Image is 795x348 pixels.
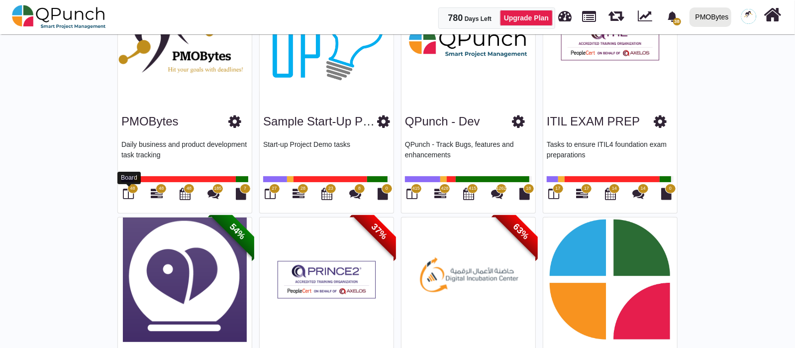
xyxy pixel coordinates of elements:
span: 0 [669,185,672,192]
i: Calendar [180,188,191,200]
i: Punch Discussions [633,188,645,200]
span: Projects [583,6,596,22]
span: 7 [244,185,246,192]
i: Document Library [662,188,672,200]
i: Calendar [463,188,474,200]
span: 1262 [497,185,506,192]
h3: PMOBytes [121,115,179,129]
a: bell fill38 [661,0,686,32]
span: Dashboard [559,6,572,21]
span: 27 [272,185,277,192]
span: 38 [673,18,681,25]
i: Gantt [434,188,446,200]
p: Tasks to ensure ITIL4 foundation exam preparations [547,139,674,169]
img: qpunch-sp.fa6292f.png [12,2,106,32]
i: Punch Discussions [207,188,219,200]
h3: ITIL EXAM PREP [547,115,640,129]
i: Board [407,188,418,200]
span: 780 [448,13,463,23]
i: Board [265,188,276,200]
a: ITIL EXAM PREP [547,115,640,128]
span: 415 [412,185,420,192]
p: QPunch - Track Bugs, features and enhancements [405,139,532,169]
a: 48 [151,192,163,200]
div: Notification [664,7,681,25]
div: Dynamic Report [633,0,661,33]
span: 17 [584,185,589,192]
div: PMOBytes [696,8,729,26]
a: 28 [293,192,304,200]
span: 18 [526,185,531,192]
p: Daily business and product development task tracking [121,139,248,169]
h3: QPunch - Dev [405,115,480,129]
a: Sample Start-up Project Template [263,115,443,128]
a: 428 [434,192,446,200]
div: Board [117,172,141,184]
span: 54% [210,204,265,259]
i: Gantt [151,188,163,200]
a: 17 [576,192,588,200]
i: Board [549,188,560,200]
i: Document Library [236,188,247,200]
span: Iteration [608,5,624,21]
span: 48 [159,185,164,192]
span: 8 [358,185,361,192]
i: Punch Discussions [491,188,503,200]
span: 14 [641,185,646,192]
span: 48 [187,185,192,192]
h3: Sample Start-up Project Template [263,115,377,129]
a: PMOBytes [121,115,179,128]
i: Gantt [293,188,304,200]
p: Start-up Project Demo tasks [263,139,390,169]
span: 185 [214,185,221,192]
span: 14 [612,185,617,192]
a: avatar [735,0,762,32]
i: Document Library [378,188,389,200]
span: 63% [494,204,549,259]
i: Home [764,5,782,24]
span: Days Left [465,15,492,22]
i: Gantt [576,188,588,200]
span: 415 [469,185,476,192]
a: QPunch - Dev [405,115,480,128]
a: Upgrade Plan [500,10,553,26]
svg: bell fill [667,11,678,22]
i: Calendar [321,188,332,200]
span: 23 [328,185,333,192]
span: 37% [352,204,407,259]
i: Punch Discussions [349,188,361,200]
span: 48 [130,185,135,192]
img: avatar [741,9,756,24]
span: 0 [386,185,388,192]
i: Calendar [605,188,616,200]
span: 17 [555,185,560,192]
span: 28 [300,185,305,192]
a: PMOBytes [685,0,735,33]
span: Aamir Pmobytes [741,9,756,24]
span: 428 [441,185,449,192]
i: Document Library [520,188,530,200]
